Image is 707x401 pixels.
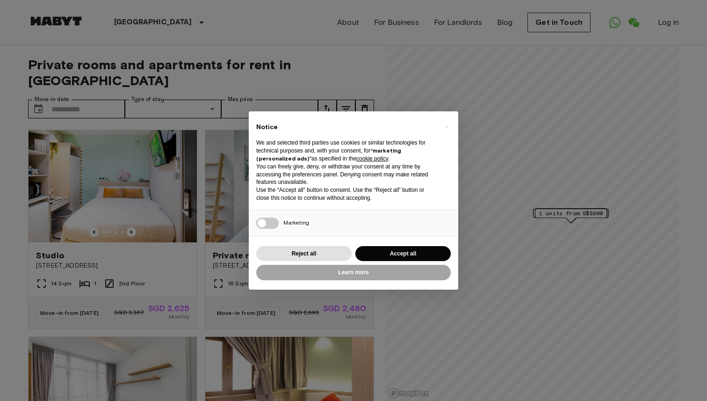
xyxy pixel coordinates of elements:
button: Reject all [256,246,352,262]
strong: “marketing (personalized ads)” [256,147,401,162]
span: Marketing [283,219,309,226]
a: cookie policy [356,155,388,162]
button: Accept all [355,246,451,262]
button: Close this notice [439,119,454,134]
p: Use the “Accept all” button to consent. Use the “Reject all” button or close this notice to conti... [256,186,436,202]
p: You can freely give, deny, or withdraw your consent at any time by accessing the preferences pane... [256,163,436,186]
button: Learn more [256,265,451,280]
h2: Notice [256,123,436,132]
span: × [445,121,448,132]
p: We and selected third parties use cookies or similar technologies for technical purposes and, wit... [256,139,436,162]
